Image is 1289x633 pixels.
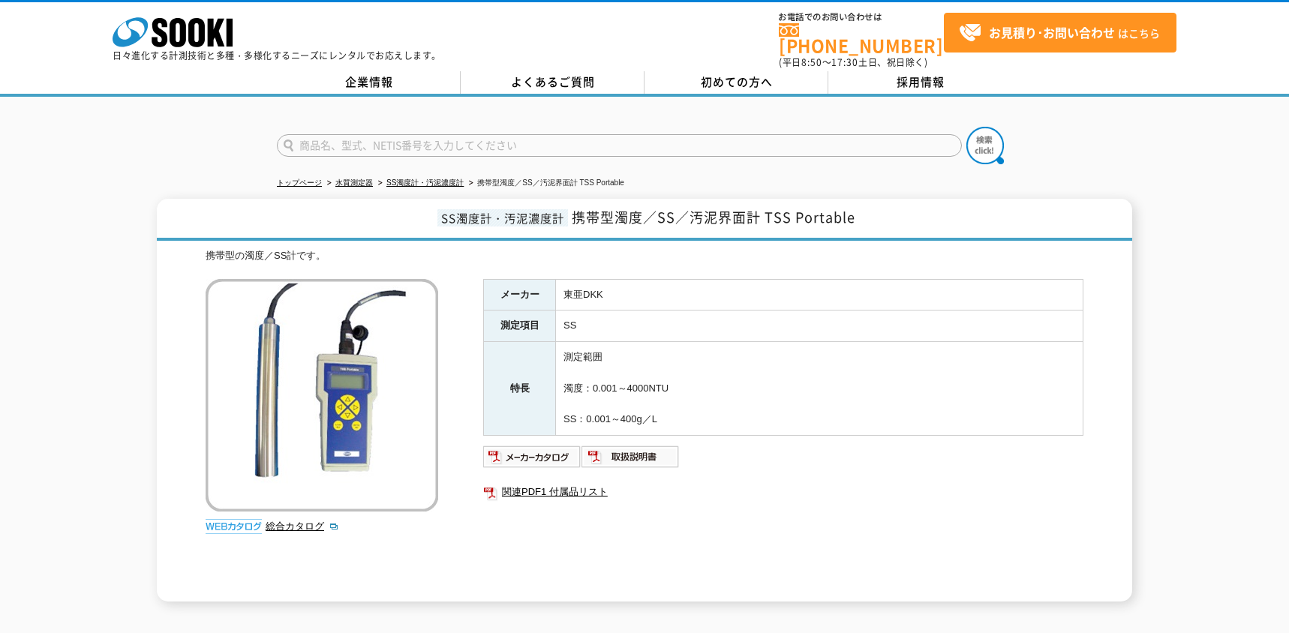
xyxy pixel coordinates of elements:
a: [PHONE_NUMBER] [779,23,944,54]
th: メーカー [484,279,556,310]
th: 測定項目 [484,310,556,342]
td: 東亜DKK [556,279,1083,310]
img: webカタログ [206,519,262,534]
a: 水質測定器 [335,178,373,187]
img: btn_search.png [966,127,1004,164]
li: 携帯型濁度／SS／汚泥界面計 TSS Portable [466,175,624,191]
a: 関連PDF1 付属品リスト [483,482,1083,502]
a: 初めての方へ [644,71,828,94]
td: SS [556,310,1083,342]
img: 携帯型濁度／SS／汚泥界面計 TSS Portable [206,279,438,511]
a: メーカーカタログ [483,454,581,466]
span: 携帯型濁度／SS／汚泥界面計 TSS Portable [572,207,855,227]
a: トップページ [277,178,322,187]
div: 携帯型の濁度／SS計です。 [206,248,1083,264]
strong: お見積り･お問い合わせ [989,23,1115,41]
img: 取扱説明書 [581,445,680,469]
td: 測定範囲 濁度：0.001～4000NTU SS：0.001～400g／L [556,342,1083,436]
input: 商品名、型式、NETIS番号を入力してください [277,134,962,157]
span: 17:30 [831,55,858,69]
a: 取扱説明書 [581,454,680,466]
a: 企業情報 [277,71,461,94]
span: はこちら [959,22,1160,44]
a: SS濁度計・汚泥濃度計 [386,178,464,187]
a: お見積り･お問い合わせはこちら [944,13,1176,52]
span: (平日 ～ 土日、祝日除く) [779,55,927,69]
span: SS濁度計・汚泥濃度計 [437,209,568,226]
span: お電話でのお問い合わせは [779,13,944,22]
a: よくあるご質問 [461,71,644,94]
span: 8:50 [801,55,822,69]
a: 採用情報 [828,71,1012,94]
p: 日々進化する計測技術と多種・多様化するニーズにレンタルでお応えします。 [113,51,441,60]
th: 特長 [484,342,556,436]
img: メーカーカタログ [483,445,581,469]
a: 総合カタログ [266,520,339,532]
span: 初めての方へ [701,73,773,90]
